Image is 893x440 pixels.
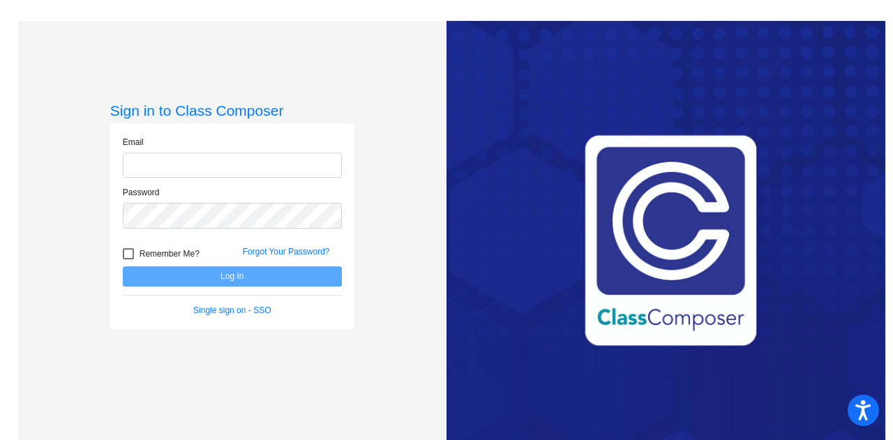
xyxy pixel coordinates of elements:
[110,102,354,119] h3: Sign in to Class Composer
[123,186,160,199] label: Password
[123,136,144,149] label: Email
[193,305,271,315] a: Single sign on - SSO
[123,266,342,287] button: Log In
[140,245,200,262] span: Remember Me?
[243,247,330,257] a: Forgot Your Password?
